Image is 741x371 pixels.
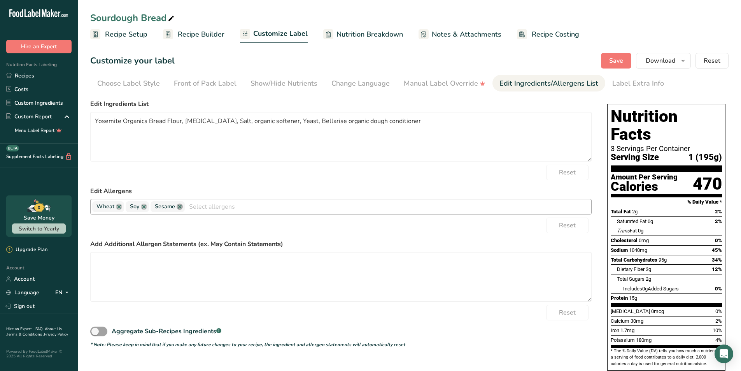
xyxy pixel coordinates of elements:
[715,286,722,292] span: 0%
[688,153,722,162] span: 1 (195g)
[19,225,59,232] span: Switch to Yearly
[517,26,579,43] a: Recipe Costing
[532,29,579,40] span: Recipe Costing
[611,327,619,333] span: Iron
[715,218,722,224] span: 2%
[155,202,175,211] span: Sesame
[611,257,657,263] span: Total Carbohydrates
[611,337,635,343] span: Potassium
[6,349,72,359] div: Powered By FoodLabelMaker © 2025 All Rights Reserved
[611,174,678,181] div: Amount Per Serving
[713,327,722,333] span: 10%
[611,295,628,301] span: Protein
[646,276,651,282] span: 2g
[44,332,68,337] a: Privacy Policy
[611,197,722,207] section: % Daily Value *
[636,337,652,343] span: 180mg
[97,78,160,89] div: Choose Label Style
[623,286,679,292] span: Includes Added Sugars
[609,56,623,65] span: Save
[715,308,722,314] span: 0%
[651,308,664,314] span: 0mcg
[631,318,643,324] span: 30mg
[546,305,589,320] button: Reset
[24,214,54,222] div: Save Money
[404,78,485,89] div: Manual Label Override
[559,221,576,230] span: Reset
[12,223,66,234] button: Switch to Yearly
[712,266,722,272] span: 12%
[6,246,47,254] div: Upgrade Plan
[629,295,637,301] span: 15g
[617,228,637,234] span: Fat
[646,266,651,272] span: 3g
[611,348,722,367] section: * The % Daily Value (DV) tells you how much a nutrient in a serving of food contributes to a dail...
[178,29,224,40] span: Recipe Builder
[629,247,647,253] span: 1040mg
[336,29,403,40] span: Nutrition Breakdown
[6,113,52,121] div: Custom Report
[559,308,576,317] span: Reset
[642,286,648,292] span: 0g
[611,247,628,253] span: Sodium
[55,288,72,297] div: EN
[90,186,592,196] label: Edit Allergens
[35,326,45,332] a: FAQ .
[639,237,649,243] span: 0mg
[90,55,175,67] h1: Customize your label
[6,326,34,332] a: Hire an Expert .
[693,174,722,194] div: 470
[612,78,664,89] div: Label Extra Info
[90,11,176,25] div: Sourdough Bread
[704,56,720,65] span: Reset
[712,257,722,263] span: 34%
[715,209,722,215] span: 2%
[611,308,650,314] span: [MEDICAL_DATA]
[695,53,729,69] button: Reset
[7,332,44,337] a: Terms & Conditions .
[617,276,645,282] span: Total Sugars
[646,56,675,65] span: Download
[601,53,631,69] button: Save
[105,29,147,40] span: Recipe Setup
[6,145,19,151] div: BETA
[611,153,659,162] span: Serving Size
[617,266,645,272] span: Dietary Fiber
[90,239,592,249] label: Add Additional Allergen Statements (ex. May Contain Statements)
[96,202,114,211] span: Wheat
[638,228,643,234] span: 0g
[253,28,308,39] span: Customize Label
[90,341,405,348] i: * Note: Please keep in mind that if you make any future changes to your recipe, the ingredient an...
[185,200,591,213] input: Select allergens
[559,168,576,177] span: Reset
[432,29,501,40] span: Notes & Attachments
[6,40,72,53] button: Hire an Expert
[251,78,317,89] div: Show/Hide Nutrients
[611,181,678,192] div: Calories
[546,218,589,233] button: Reset
[112,327,221,336] div: Aggregate Sub-Recipes Ingredients
[617,218,646,224] span: Saturated Fat
[659,257,667,263] span: 95g
[546,165,589,180] button: Reset
[715,337,722,343] span: 4%
[611,318,629,324] span: Calcium
[611,145,722,153] div: 3 Servings Per Container
[715,345,733,363] div: Open Intercom Messenger
[648,218,653,224] span: 0g
[323,26,403,43] a: Nutrition Breakdown
[611,237,638,243] span: Cholesterol
[174,78,236,89] div: Front of Pack Label
[715,237,722,243] span: 0%
[712,247,722,253] span: 45%
[90,26,147,43] a: Recipe Setup
[130,202,139,211] span: Soy
[419,26,501,43] a: Notes & Attachments
[715,318,722,324] span: 2%
[620,327,634,333] span: 1.7mg
[331,78,390,89] div: Change Language
[240,25,308,44] a: Customize Label
[611,107,722,143] h1: Nutrition Facts
[163,26,224,43] a: Recipe Builder
[611,209,631,215] span: Total Fat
